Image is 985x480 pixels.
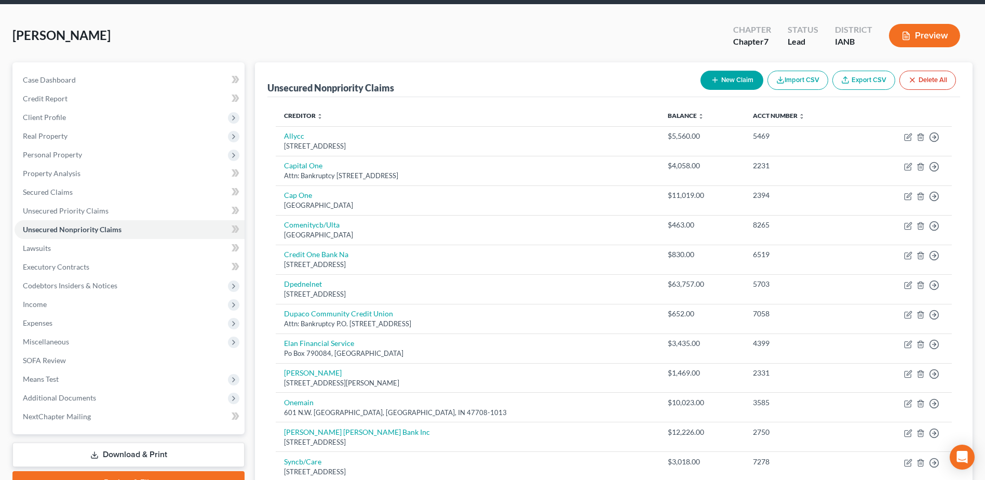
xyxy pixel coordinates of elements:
span: NextChapter Mailing [23,412,91,421]
div: District [835,24,872,36]
a: Syncb/Care [284,457,321,466]
span: Means Test [23,375,59,383]
div: [STREET_ADDRESS][PERSON_NAME] [284,378,651,388]
div: $830.00 [668,249,736,260]
span: Secured Claims [23,188,73,196]
a: Executory Contracts [15,258,245,276]
div: $4,058.00 [668,161,736,171]
div: Lead [788,36,818,48]
div: 5703 [753,279,854,289]
div: 5469 [753,131,854,141]
div: $10,023.00 [668,397,736,408]
div: $652.00 [668,309,736,319]
button: New Claim [700,71,763,90]
span: Unsecured Nonpriority Claims [23,225,122,234]
span: SOFA Review [23,356,66,365]
div: 2750 [753,427,854,437]
div: $63,757.00 [668,279,736,289]
a: [PERSON_NAME] [284,368,342,377]
a: Allycc [284,131,304,140]
div: IANB [835,36,872,48]
span: Personal Property [23,150,82,159]
a: Comenitycb/Ulta [284,220,340,229]
div: $12,226.00 [668,427,736,437]
span: Credit Report [23,94,68,103]
a: NextChapter Mailing [15,407,245,426]
span: Case Dashboard [23,75,76,84]
i: unfold_more [799,113,805,119]
a: Export CSV [832,71,895,90]
a: Credit Report [15,89,245,108]
a: Elan Financial Service [284,339,354,348]
div: 6519 [753,249,854,260]
i: unfold_more [698,113,704,119]
div: 2231 [753,161,854,171]
a: Onemain [284,398,314,407]
div: 2331 [753,368,854,378]
div: [STREET_ADDRESS] [284,437,651,447]
div: [STREET_ADDRESS] [284,467,651,477]
div: 3585 [753,397,854,408]
div: $1,469.00 [668,368,736,378]
span: Lawsuits [23,244,51,252]
span: Unsecured Priority Claims [23,206,109,215]
div: Po Box 790084, [GEOGRAPHIC_DATA] [284,349,651,358]
div: Status [788,24,818,36]
a: Case Dashboard [15,71,245,89]
div: Chapter [733,36,771,48]
div: [STREET_ADDRESS] [284,289,651,299]
a: Acct Number unfold_more [753,112,805,119]
div: 2394 [753,190,854,201]
span: Real Property [23,131,68,140]
div: 7058 [753,309,854,319]
a: SOFA Review [15,351,245,370]
a: Unsecured Priority Claims [15,202,245,220]
div: [GEOGRAPHIC_DATA] [284,201,651,210]
div: $3,435.00 [668,338,736,349]
div: $5,560.00 [668,131,736,141]
div: [STREET_ADDRESS] [284,260,651,270]
span: Codebtors Insiders & Notices [23,281,117,290]
button: Preview [889,24,960,47]
div: Attn: Bankruptcy [STREET_ADDRESS] [284,171,651,181]
span: Miscellaneous [23,337,69,346]
button: Import CSV [767,71,828,90]
a: Secured Claims [15,183,245,202]
div: Attn: Bankruptcy P.O. [STREET_ADDRESS] [284,319,651,329]
div: $3,018.00 [668,457,736,467]
span: Additional Documents [23,393,96,402]
a: Creditor unfold_more [284,112,323,119]
div: 4399 [753,338,854,349]
div: Unsecured Nonpriority Claims [267,82,394,94]
div: [GEOGRAPHIC_DATA] [284,230,651,240]
div: $463.00 [668,220,736,230]
a: Lawsuits [15,239,245,258]
a: Dupaco Community Credit Union [284,309,393,318]
a: Balance unfold_more [668,112,704,119]
a: Capital One [284,161,322,170]
a: Unsecured Nonpriority Claims [15,220,245,239]
div: Chapter [733,24,771,36]
div: [STREET_ADDRESS] [284,141,651,151]
div: 7278 [753,457,854,467]
div: 8265 [753,220,854,230]
div: Open Intercom Messenger [950,445,975,470]
a: [PERSON_NAME] [PERSON_NAME] Bank Inc [284,428,430,436]
span: 7 [764,36,768,46]
span: [PERSON_NAME] [12,28,111,43]
a: Dpednelnet [284,279,322,288]
span: Client Profile [23,113,66,122]
div: $11,019.00 [668,190,736,201]
span: Expenses [23,318,52,327]
i: unfold_more [317,113,323,119]
span: Executory Contracts [23,262,89,271]
a: Download & Print [12,443,245,467]
a: Credit One Bank Na [284,250,348,259]
div: 601 N.W. [GEOGRAPHIC_DATA], [GEOGRAPHIC_DATA], IN 47708-1013 [284,408,651,418]
button: Delete All [899,71,956,90]
a: Property Analysis [15,164,245,183]
a: Cap One [284,191,312,199]
span: Income [23,300,47,309]
span: Property Analysis [23,169,80,178]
